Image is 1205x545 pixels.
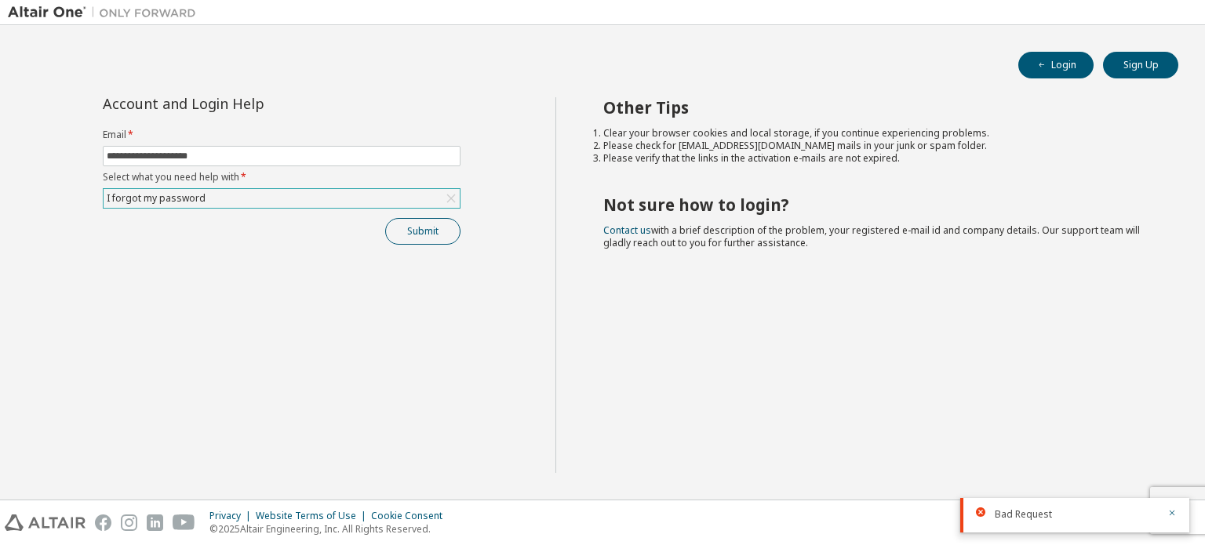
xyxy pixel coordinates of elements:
[5,514,86,531] img: altair_logo.svg
[371,510,452,522] div: Cookie Consent
[603,223,1140,249] span: with a brief description of the problem, your registered e-mail id and company details. Our suppo...
[603,127,1151,140] li: Clear your browser cookies and local storage, if you continue experiencing problems.
[256,510,371,522] div: Website Terms of Use
[603,140,1151,152] li: Please check for [EMAIL_ADDRESS][DOMAIN_NAME] mails in your junk or spam folder.
[1103,52,1178,78] button: Sign Up
[385,218,461,245] button: Submit
[104,189,460,208] div: I forgot my password
[103,97,389,110] div: Account and Login Help
[103,129,461,141] label: Email
[147,514,163,531] img: linkedin.svg
[103,171,461,183] label: Select what you need help with
[603,97,1151,118] h2: Other Tips
[173,514,195,531] img: youtube.svg
[603,152,1151,165] li: Please verify that the links in the activation e-mails are not expired.
[1018,52,1094,78] button: Login
[121,514,137,531] img: instagram.svg
[104,190,208,207] div: I forgot my password
[603,194,1151,215] h2: Not sure how to login?
[209,510,256,522] div: Privacy
[8,5,204,20] img: Altair One
[603,223,651,237] a: Contact us
[95,514,111,531] img: facebook.svg
[995,508,1052,521] span: Bad Request
[209,522,452,536] p: © 2025 Altair Engineering, Inc. All Rights Reserved.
